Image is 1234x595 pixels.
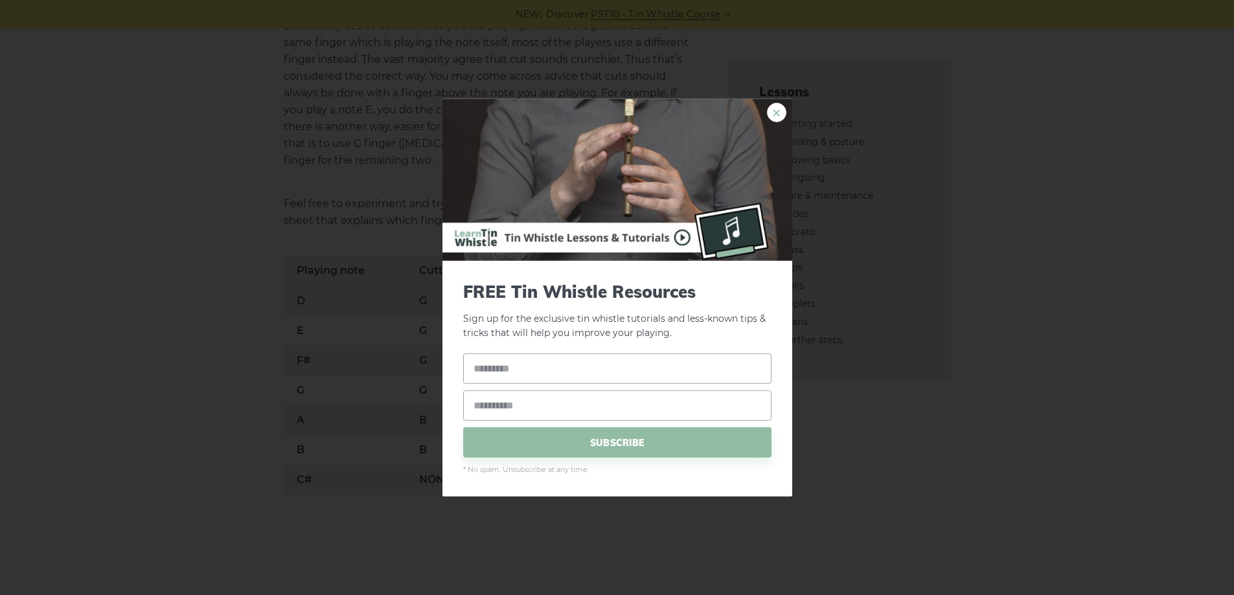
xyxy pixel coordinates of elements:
p: Sign up for the exclusive tin whistle tutorials and less-known tips & tricks that will help you i... [463,281,771,341]
a: × [767,102,786,122]
img: Tin Whistle Buying Guide Preview [442,98,792,260]
span: * No spam. Unsubscribe at any time. [463,464,771,476]
span: FREE Tin Whistle Resources [463,281,771,301]
span: SUBSCRIBE [463,427,771,458]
